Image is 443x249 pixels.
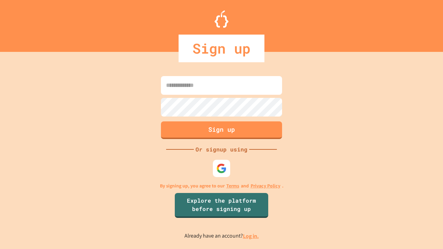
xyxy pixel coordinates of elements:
[175,193,268,218] a: Explore the platform before signing up
[215,10,228,28] img: Logo.svg
[179,35,264,62] div: Sign up
[194,145,249,154] div: Or signup using
[251,182,280,190] a: Privacy Policy
[161,121,282,139] button: Sign up
[160,182,283,190] p: By signing up, you agree to our and .
[243,232,259,240] a: Log in.
[184,232,259,240] p: Already have an account?
[216,163,227,174] img: google-icon.svg
[226,182,239,190] a: Terms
